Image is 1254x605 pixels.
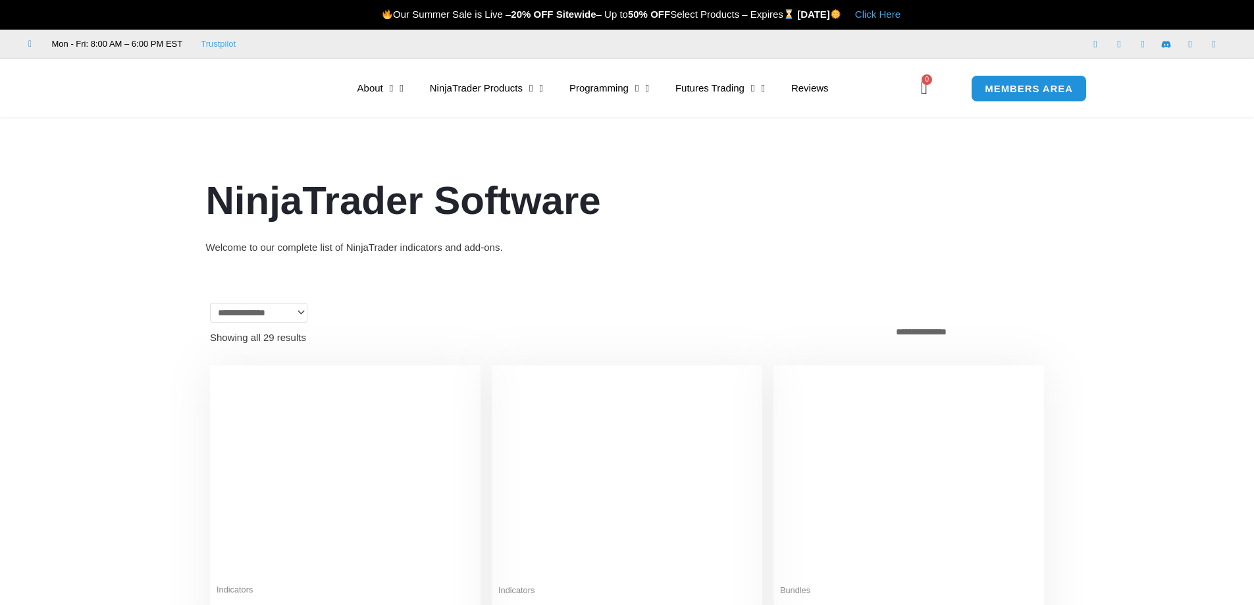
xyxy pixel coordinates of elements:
span: Indicators [217,585,474,596]
strong: [DATE] [797,9,841,20]
img: Duplicate Account Actions [217,372,474,577]
span: Mon - Fri: 8:00 AM – 6:00 PM EST [49,36,183,52]
span: Our Summer Sale is Live – – Up to Select Products – Expires [382,9,797,20]
a: Reviews [778,73,842,103]
img: 🌞 [831,9,841,19]
img: Accounts Dashboard Suite [780,372,1037,577]
img: ⌛ [784,9,794,19]
select: Shop order [889,323,1044,341]
img: Account Risk Manager [498,372,756,577]
a: Programming [556,73,662,103]
a: Trustpilot [201,36,236,52]
div: Welcome to our complete list of NinjaTrader indicators and add-ons. [206,238,1049,257]
a: Click Here [855,9,901,20]
p: Showing all 29 results [210,332,306,342]
span: Indicators [498,585,756,596]
img: 🔥 [382,9,392,19]
span: Bundles [780,585,1037,596]
nav: Menu [344,73,917,103]
a: About [344,73,417,103]
span: MEMBERS AREA [985,84,1073,93]
a: NinjaTrader Products [417,73,556,103]
a: MEMBERS AREA [971,75,1087,102]
h1: NinjaTrader Software [206,173,1049,228]
strong: 50% OFF [628,9,670,20]
strong: 20% OFF [511,9,553,20]
a: Futures Trading [662,73,778,103]
span: 0 [922,74,932,85]
strong: Sitewide [556,9,596,20]
img: LogoAI | Affordable Indicators – NinjaTrader [155,65,297,112]
a: 0 [901,69,947,107]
